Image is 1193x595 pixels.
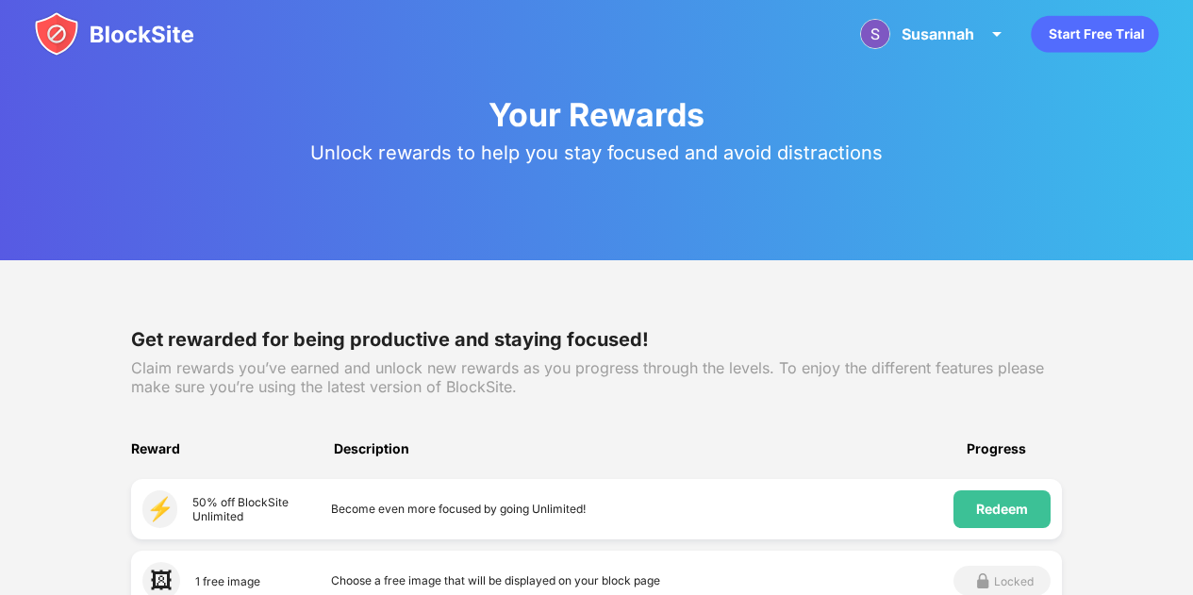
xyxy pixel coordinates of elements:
[976,502,1028,517] div: Redeem
[192,495,331,523] div: 50% off BlockSite Unlimited
[860,19,890,49] img: ACg8ocKqZO7Zpw3Hmp2rdKaQry2eYKTqIkDSlpvzw4wJJWC86fxnAg=s96-c
[34,11,194,57] img: blocksite-icon.svg
[331,490,953,528] div: Become even more focused by going Unlimited!
[195,574,260,588] div: 1 free image
[131,358,1062,396] div: Claim rewards you’ve earned and unlock new rewards as you progress through the levels. To enjoy t...
[971,570,994,592] img: grey-lock.svg
[1031,15,1159,53] div: animation
[334,441,966,479] div: Description
[902,25,974,43] div: Susannah
[131,441,334,479] div: Reward
[994,574,1034,588] div: Locked
[142,490,177,528] div: ⚡️
[967,441,1062,479] div: Progress
[131,328,1062,351] div: Get rewarded for being productive and staying focused!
